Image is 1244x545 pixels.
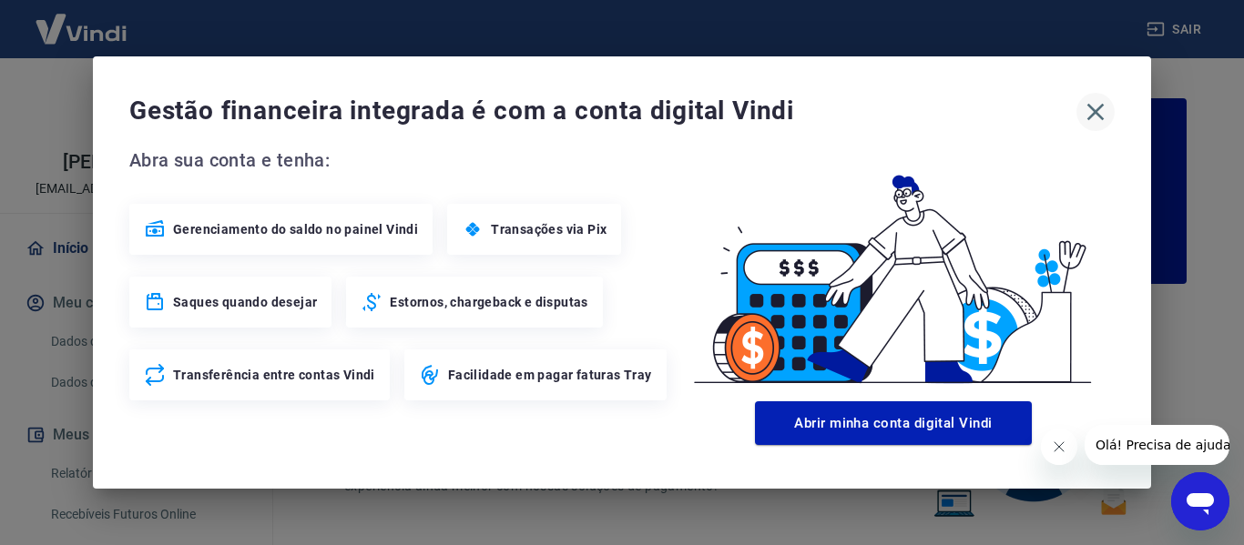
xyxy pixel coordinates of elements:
[129,93,1076,129] span: Gestão financeira integrada é com a conta digital Vindi
[755,401,1032,445] button: Abrir minha conta digital Vindi
[11,13,153,27] span: Olá! Precisa de ajuda?
[129,146,672,175] span: Abra sua conta e tenha:
[672,146,1115,394] img: Good Billing
[173,366,375,384] span: Transferência entre contas Vindi
[173,220,418,238] span: Gerenciamento do saldo no painel Vindi
[390,293,587,311] span: Estornos, chargeback e disputas
[1041,429,1077,465] iframe: Fechar mensagem
[1171,472,1229,530] iframe: Botão para abrir a janela de mensagens
[1085,425,1229,465] iframe: Mensagem da empresa
[173,293,317,311] span: Saques quando desejar
[491,220,607,238] span: Transações via Pix
[448,366,652,384] span: Facilidade em pagar faturas Tray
